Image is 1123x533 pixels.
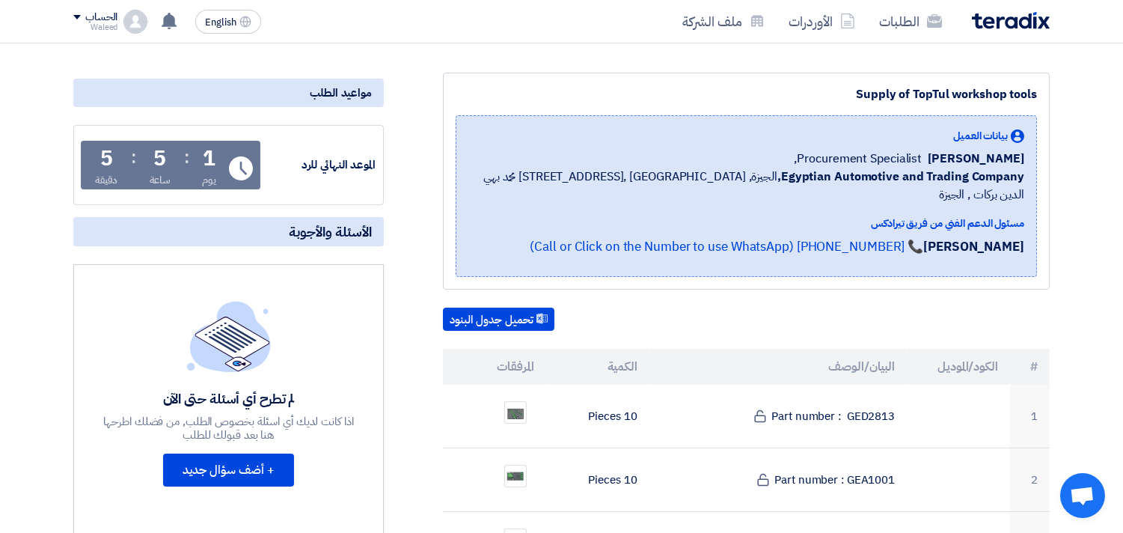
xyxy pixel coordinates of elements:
[546,448,649,512] td: 10 Pieces
[505,403,526,422] img: GED_1758625901017.png
[923,237,1024,256] strong: [PERSON_NAME]
[670,4,777,39] a: ملف الشركة
[102,390,356,407] div: لم تطرح أي أسئلة حتى الآن
[1010,448,1050,512] td: 2
[95,172,118,188] div: دقيقة
[202,172,216,188] div: يوم
[649,385,908,448] td: Part number : GED2813
[184,144,189,171] div: :
[187,301,271,371] img: empty_state_list.svg
[73,23,117,31] div: Waleed
[1010,349,1050,385] th: #
[777,4,867,39] a: الأوردرات
[505,467,526,485] img: GEA_1758625966781.png
[468,216,1024,231] div: مسئول الدعم الفني من فريق تيرادكس
[205,17,236,28] span: English
[972,12,1050,29] img: Teradix logo
[1060,473,1105,518] div: Open chat
[443,308,554,332] button: تحميل جدول البنود
[777,168,1024,186] b: Egyptian Automotive and Trading Company,
[907,349,1010,385] th: الكود/الموديل
[100,148,113,169] div: 5
[443,349,546,385] th: المرفقات
[203,148,215,169] div: 1
[73,79,384,107] div: مواعيد الطلب
[546,385,649,448] td: 10 Pieces
[546,349,649,385] th: الكمية
[953,128,1008,144] span: بيانات العميل
[163,454,294,487] button: + أضف سؤال جديد
[795,150,922,168] span: Procurement Specialist,
[928,150,1024,168] span: [PERSON_NAME]
[195,10,261,34] button: English
[649,349,908,385] th: البيان/الوصف
[123,10,147,34] img: profile_test.png
[649,448,908,512] td: Part number : GEA1001
[150,172,171,188] div: ساعة
[153,148,166,169] div: 5
[1010,385,1050,448] td: 1
[456,85,1037,103] div: Supply of TopTul workshop tools
[468,168,1024,204] span: الجيزة, [GEOGRAPHIC_DATA] ,[STREET_ADDRESS] محمد بهي الدين بركات , الجيزة
[867,4,954,39] a: الطلبات
[289,223,372,240] span: الأسئلة والأجوبة
[131,144,136,171] div: :
[85,11,117,24] div: الحساب
[102,415,356,442] div: اذا كانت لديك أي اسئلة بخصوص الطلب, من فضلك اطرحها هنا بعد قبولك للطلب
[530,237,923,256] a: 📞 [PHONE_NUMBER] (Call or Click on the Number to use WhatsApp)
[263,156,376,174] div: الموعد النهائي للرد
